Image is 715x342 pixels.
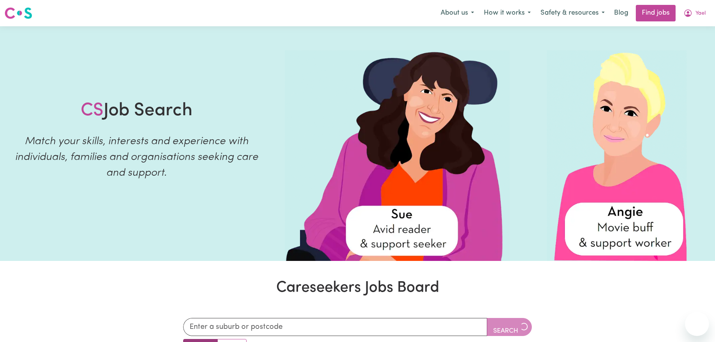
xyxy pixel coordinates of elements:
button: Safety & resources [536,5,610,21]
span: Yael [695,9,706,18]
input: Enter a suburb or postcode [183,318,487,336]
p: Match your skills, interests and experience with individuals, families and organisations seeking ... [9,134,264,181]
a: Blog [610,5,633,21]
button: How it works [479,5,536,21]
span: CS [81,102,104,120]
h1: Job Search [81,100,193,122]
img: Careseekers logo [5,6,32,20]
iframe: Button to launch messaging window [685,312,709,336]
a: Find jobs [636,5,676,21]
a: Careseekers logo [5,5,32,22]
button: About us [436,5,479,21]
button: My Account [679,5,710,21]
